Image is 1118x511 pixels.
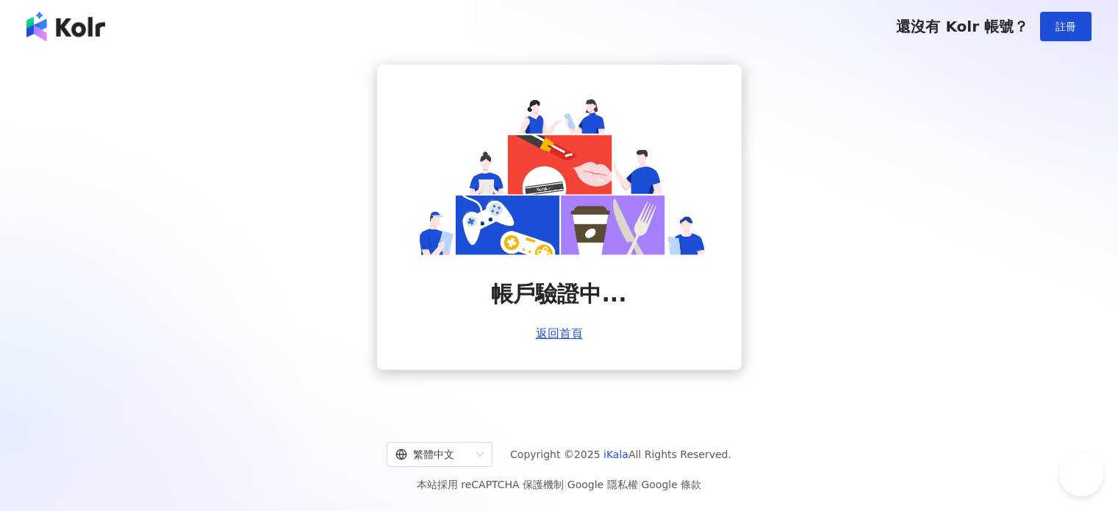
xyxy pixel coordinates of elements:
span: 註冊 [1056,21,1076,32]
span: | [564,479,567,490]
span: Copyright © 2025 All Rights Reserved. [510,446,731,463]
img: logo [26,12,105,41]
a: Google 條款 [641,479,701,490]
span: 還沒有 Kolr 帳號？ [896,18,1028,35]
span: | [638,479,642,490]
div: 繁體中文 [395,443,470,466]
button: 註冊 [1040,12,1092,41]
span: 帳戶驗證中... [491,279,626,310]
img: account is verifying [412,94,706,255]
a: 返回首頁 [536,327,583,340]
a: iKala [603,449,628,460]
a: Google 隱私權 [567,479,638,490]
iframe: Help Scout Beacon - Open [1059,452,1103,496]
span: 本站採用 reCAPTCHA 保護機制 [417,476,701,493]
